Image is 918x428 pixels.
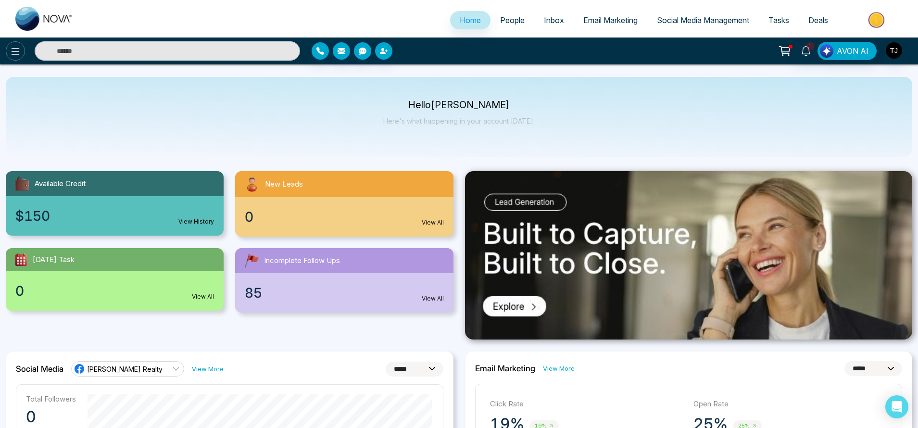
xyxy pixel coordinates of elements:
a: View All [422,218,444,227]
span: Email Marketing [583,15,638,25]
span: New Leads [265,179,303,190]
a: View All [192,292,214,301]
span: 0 [15,281,24,301]
a: Incomplete Follow Ups85View All [229,248,459,313]
a: View More [192,365,224,374]
a: New Leads0View All [229,171,459,237]
a: Deals [799,11,838,29]
span: Deals [808,15,828,25]
p: Total Followers [26,394,76,403]
h2: Social Media [16,364,63,374]
img: Lead Flow [820,44,833,58]
img: . [465,171,913,340]
img: User Avatar [886,42,902,59]
a: 1 [794,42,817,59]
a: Inbox [534,11,574,29]
img: Nova CRM Logo [15,7,73,31]
span: 1 [806,42,815,50]
span: 85 [245,283,262,303]
span: People [500,15,525,25]
p: Hello [PERSON_NAME] [383,101,535,109]
img: newLeads.svg [243,175,261,193]
span: Inbox [544,15,564,25]
span: 0 [245,207,253,227]
h2: Email Marketing [475,364,535,373]
a: View All [422,294,444,303]
p: 0 [26,407,76,427]
a: Social Media Management [647,11,759,29]
img: followUps.svg [243,252,260,269]
a: Tasks [759,11,799,29]
span: Incomplete Follow Ups [264,255,340,266]
span: AVON AI [837,45,868,57]
a: People [490,11,534,29]
button: AVON AI [817,42,877,60]
span: Home [460,15,481,25]
span: Social Media Management [657,15,749,25]
p: Open Rate [693,399,887,410]
img: availableCredit.svg [13,175,31,192]
img: Market-place.gif [843,9,912,31]
a: View History [178,217,214,226]
span: Available Credit [35,178,86,189]
span: Tasks [768,15,789,25]
div: Open Intercom Messenger [885,395,908,418]
a: View More [543,364,575,373]
span: $150 [15,206,50,226]
a: Email Marketing [574,11,647,29]
p: Click Rate [490,399,684,410]
img: todayTask.svg [13,252,29,267]
span: [PERSON_NAME] Realty [87,365,163,374]
p: Here's what happening in your account [DATE]. [383,117,535,125]
span: [DATE] Task [33,254,75,265]
a: Home [450,11,490,29]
